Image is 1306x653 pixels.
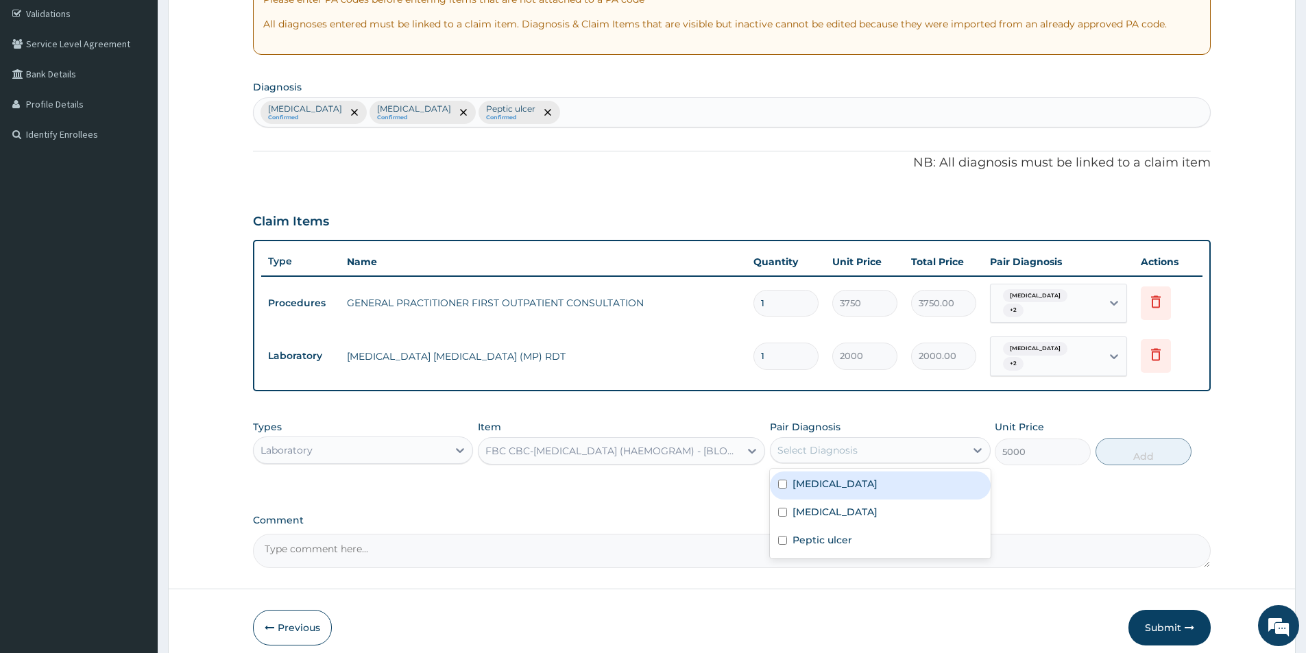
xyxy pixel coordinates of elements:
small: Confirmed [268,114,342,121]
p: NB: All diagnosis must be linked to a claim item [253,154,1211,172]
th: Total Price [904,248,983,275]
label: Diagnosis [253,80,302,94]
div: Laboratory [261,443,313,457]
img: d_794563401_company_1708531726252_794563401 [25,69,56,103]
button: Submit [1128,610,1211,645]
td: [MEDICAL_DATA] [MEDICAL_DATA] (MP) RDT [340,343,747,370]
p: Peptic ulcer [486,103,535,114]
label: Item [478,420,501,434]
span: remove selection option [542,106,554,119]
label: Pair Diagnosis [770,420,841,434]
label: Comment [253,515,1211,526]
td: Procedures [261,291,340,316]
span: remove selection option [457,106,470,119]
span: remove selection option [348,106,361,119]
th: Name [340,248,747,275]
label: [MEDICAL_DATA] [793,505,878,519]
td: Laboratory [261,343,340,369]
td: GENERAL PRACTITIONER FIRST OUTPATIENT CONSULTATION [340,289,747,317]
div: FBC CBC-[MEDICAL_DATA] (HAEMOGRAM) - [BLOOD] [485,444,741,458]
label: Types [253,421,282,433]
p: All diagnoses entered must be linked to a claim item. Diagnosis & Claim Items that are visible bu... [263,17,1200,31]
th: Quantity [747,248,825,275]
span: [MEDICAL_DATA] [1003,342,1067,356]
label: Unit Price [995,420,1044,434]
th: Type [261,249,340,274]
button: Previous [253,610,332,645]
span: + 2 [1003,304,1024,317]
p: [MEDICAL_DATA] [268,103,342,114]
th: Unit Price [825,248,904,275]
textarea: Type your message and hit 'Enter' [7,374,261,422]
div: Select Diagnosis [777,443,858,457]
small: Confirmed [486,114,535,121]
th: Pair Diagnosis [983,248,1134,275]
span: + 2 [1003,357,1024,371]
h3: Claim Items [253,214,329,230]
label: [MEDICAL_DATA] [793,477,878,491]
button: Add [1096,438,1192,465]
small: Confirmed [377,114,451,121]
th: Actions [1134,248,1202,275]
span: We're online! [80,173,189,311]
p: [MEDICAL_DATA] [377,103,451,114]
span: [MEDICAL_DATA] [1003,289,1067,303]
div: Chat with us now [71,77,230,95]
div: Minimize live chat window [225,7,258,40]
label: Peptic ulcer [793,533,852,547]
